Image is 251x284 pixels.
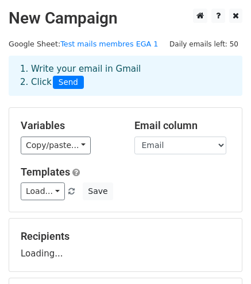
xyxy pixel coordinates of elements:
[11,63,240,89] div: 1. Write your email in Gmail 2. Click
[83,182,113,200] button: Save
[21,230,230,260] div: Loading...
[21,182,65,200] a: Load...
[21,230,230,243] h5: Recipients
[53,76,84,90] span: Send
[134,119,231,132] h5: Email column
[60,40,158,48] a: Test mails membres EGA 1
[165,38,242,50] span: Daily emails left: 50
[21,119,117,132] h5: Variables
[21,166,70,178] a: Templates
[9,40,158,48] small: Google Sheet:
[21,137,91,154] a: Copy/paste...
[9,9,242,28] h2: New Campaign
[165,40,242,48] a: Daily emails left: 50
